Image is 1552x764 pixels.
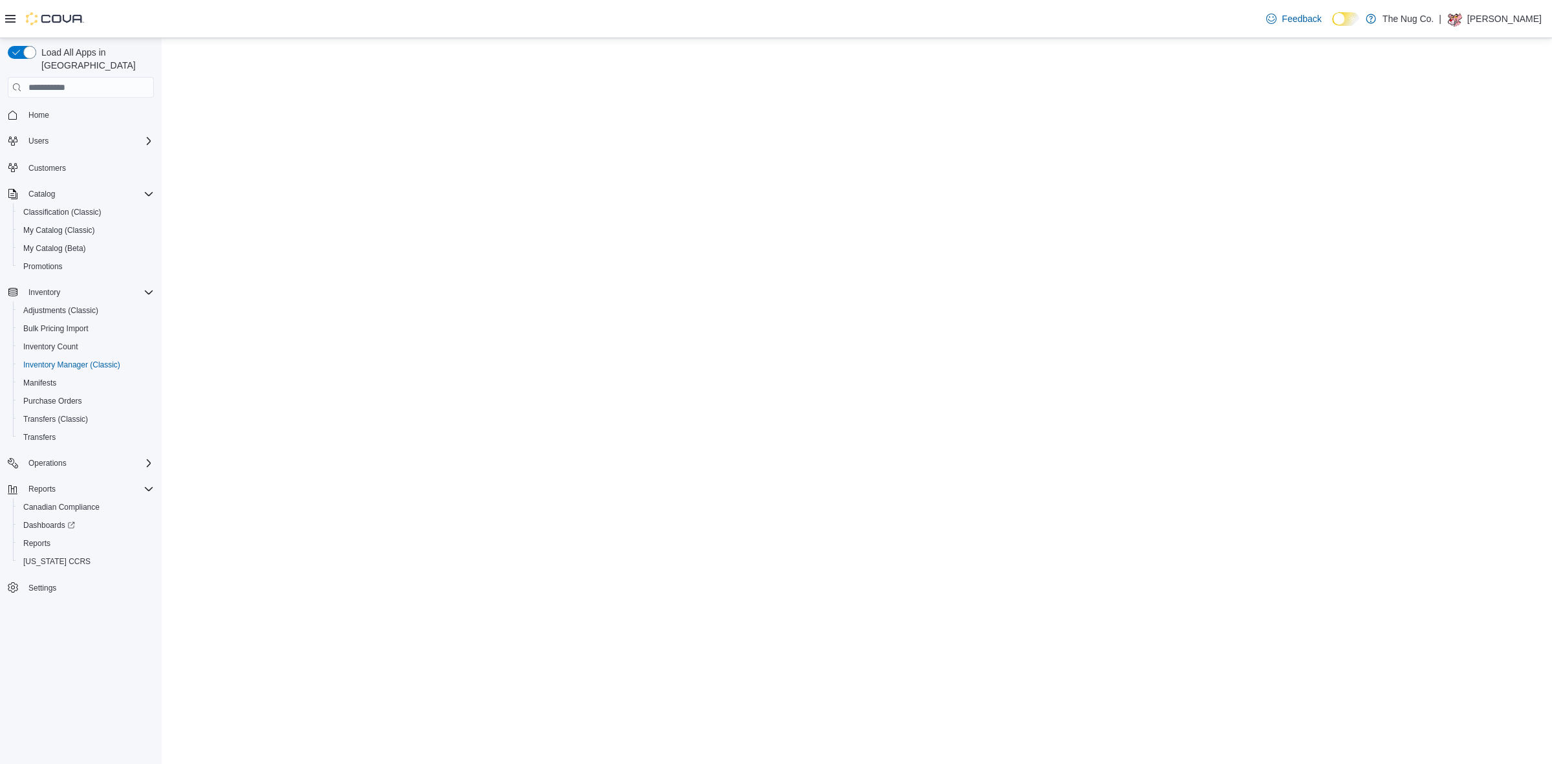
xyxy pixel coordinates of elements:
button: Operations [3,454,159,472]
a: My Catalog (Classic) [18,223,100,238]
span: Dashboards [18,518,154,533]
span: Operations [23,455,154,471]
div: JASON SMITH [1447,11,1462,27]
button: Reports [3,480,159,498]
button: Inventory [23,285,65,300]
button: Manifests [13,374,159,392]
span: Reports [28,484,56,494]
a: Transfers (Classic) [18,411,93,427]
a: Manifests [18,375,61,391]
span: Promotions [18,259,154,274]
a: Transfers [18,430,61,445]
span: Operations [28,458,67,468]
button: Transfers (Classic) [13,410,159,428]
span: Purchase Orders [18,393,154,409]
a: Promotions [18,259,68,274]
span: Home [23,107,154,123]
span: Purchase Orders [23,396,82,406]
a: Canadian Compliance [18,499,105,515]
span: Inventory Manager (Classic) [18,357,154,373]
span: Feedback [1282,12,1321,25]
button: Transfers [13,428,159,446]
span: Inventory [28,287,60,298]
nav: Complex example [8,100,154,631]
span: Home [28,110,49,120]
a: Bulk Pricing Import [18,321,94,336]
button: My Catalog (Beta) [13,239,159,257]
a: Settings [23,580,61,596]
a: Home [23,107,54,123]
span: Reports [18,536,154,551]
a: [US_STATE] CCRS [18,554,96,569]
span: Promotions [23,261,63,272]
span: Adjustments (Classic) [23,305,98,316]
span: Load All Apps in [GEOGRAPHIC_DATA] [36,46,154,72]
span: Catalog [28,189,55,199]
button: Users [23,133,54,149]
img: Cova [26,12,84,25]
span: My Catalog (Beta) [23,243,86,254]
span: Bulk Pricing Import [18,321,154,336]
span: Users [28,136,48,146]
button: Adjustments (Classic) [13,301,159,320]
span: Canadian Compliance [18,499,154,515]
p: | [1439,11,1441,27]
span: Users [23,133,154,149]
button: Inventory Count [13,338,159,356]
button: Catalog [3,185,159,203]
span: Inventory Count [23,342,78,352]
span: Classification (Classic) [23,207,102,217]
button: [US_STATE] CCRS [13,552,159,571]
span: [US_STATE] CCRS [23,556,91,567]
span: Settings [28,583,56,593]
a: Feedback [1261,6,1326,32]
span: Customers [28,163,66,173]
button: Catalog [23,186,60,202]
span: Inventory Count [18,339,154,355]
span: Washington CCRS [18,554,154,569]
span: Bulk Pricing Import [23,323,89,334]
button: Customers [3,158,159,177]
button: Canadian Compliance [13,498,159,516]
span: Inventory [23,285,154,300]
span: Manifests [18,375,154,391]
button: Promotions [13,257,159,276]
button: Operations [23,455,72,471]
span: Adjustments (Classic) [18,303,154,318]
span: Customers [23,159,154,175]
button: Classification (Classic) [13,203,159,221]
span: My Catalog (Classic) [18,223,154,238]
button: Inventory Manager (Classic) [13,356,159,374]
span: My Catalog (Classic) [23,225,95,235]
a: Customers [23,160,71,176]
button: Home [3,105,159,124]
span: Inventory Manager (Classic) [23,360,120,370]
button: Users [3,132,159,150]
span: Reports [23,481,154,497]
a: Adjustments (Classic) [18,303,103,318]
a: Dashboards [18,518,80,533]
span: Catalog [23,186,154,202]
a: Purchase Orders [18,393,87,409]
button: Reports [23,481,61,497]
span: Transfers (Classic) [23,414,88,424]
a: Reports [18,536,56,551]
span: Reports [23,538,50,549]
span: My Catalog (Beta) [18,241,154,256]
a: Inventory Manager (Classic) [18,357,125,373]
button: Inventory [3,283,159,301]
span: Manifests [23,378,56,388]
button: Bulk Pricing Import [13,320,159,338]
span: Canadian Compliance [23,502,100,512]
a: Classification (Classic) [18,204,107,220]
p: [PERSON_NAME] [1467,11,1542,27]
a: My Catalog (Beta) [18,241,91,256]
button: Reports [13,534,159,552]
button: My Catalog (Classic) [13,221,159,239]
span: Transfers [23,432,56,442]
span: Classification (Classic) [18,204,154,220]
a: Dashboards [13,516,159,534]
span: Transfers [18,430,154,445]
span: Transfers (Classic) [18,411,154,427]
